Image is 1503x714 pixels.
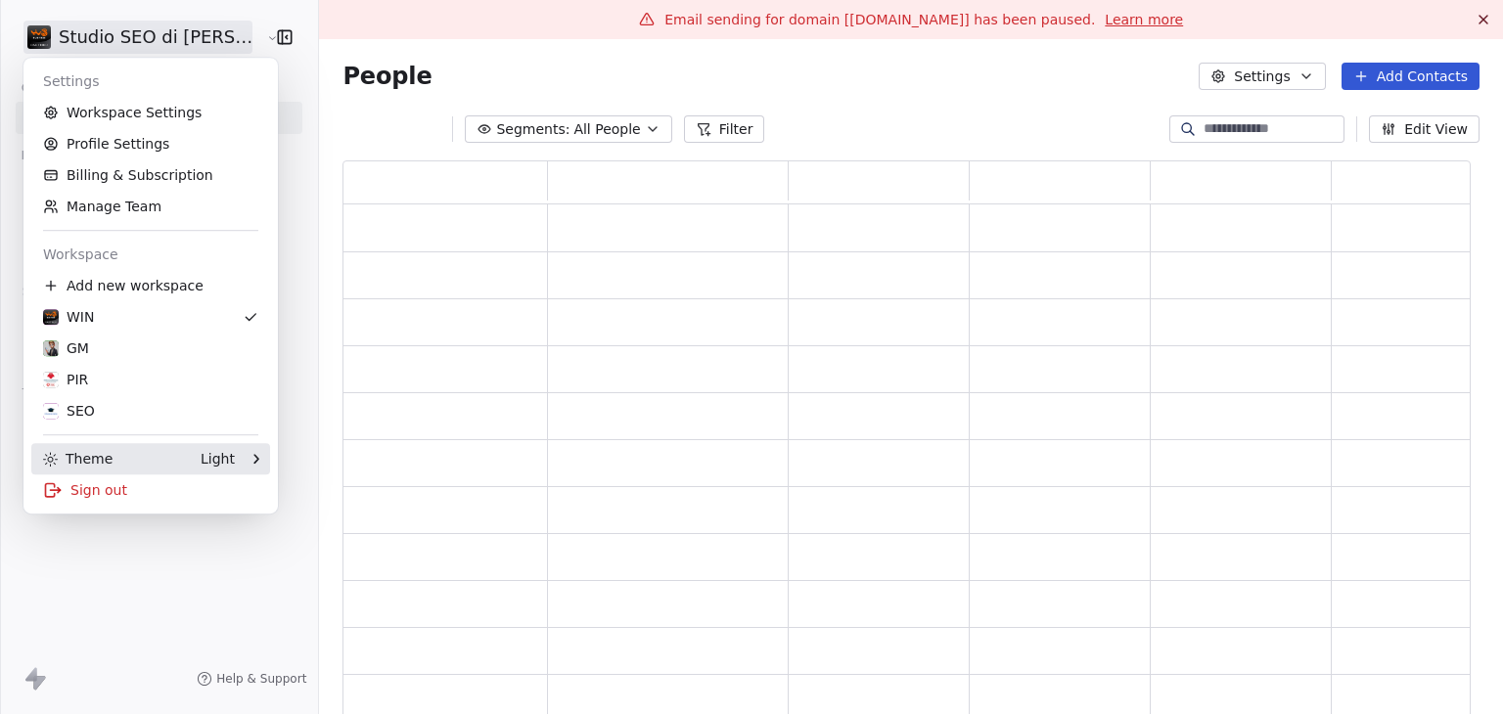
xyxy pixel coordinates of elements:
div: Settings [31,66,270,97]
div: Add new workspace [31,270,270,301]
div: Sign out [31,474,270,506]
a: Billing & Subscription [31,159,270,191]
img: consulente_stile_cartoon.jpg [43,340,59,356]
img: logo%20piramis%20vodafone.jpg [43,372,59,387]
img: logo_bp_w3.png [43,309,59,325]
div: Workspace [31,239,270,270]
img: Icona%20StudioSEO_160x160.jpg [43,403,59,419]
div: SEO [43,401,95,421]
div: Light [201,449,235,469]
a: Workspace Settings [31,97,270,128]
div: WIN [43,307,94,327]
div: GM [43,338,89,358]
a: Profile Settings [31,128,270,159]
div: PIR [43,370,88,389]
div: Theme [43,449,113,469]
a: Manage Team [31,191,270,222]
